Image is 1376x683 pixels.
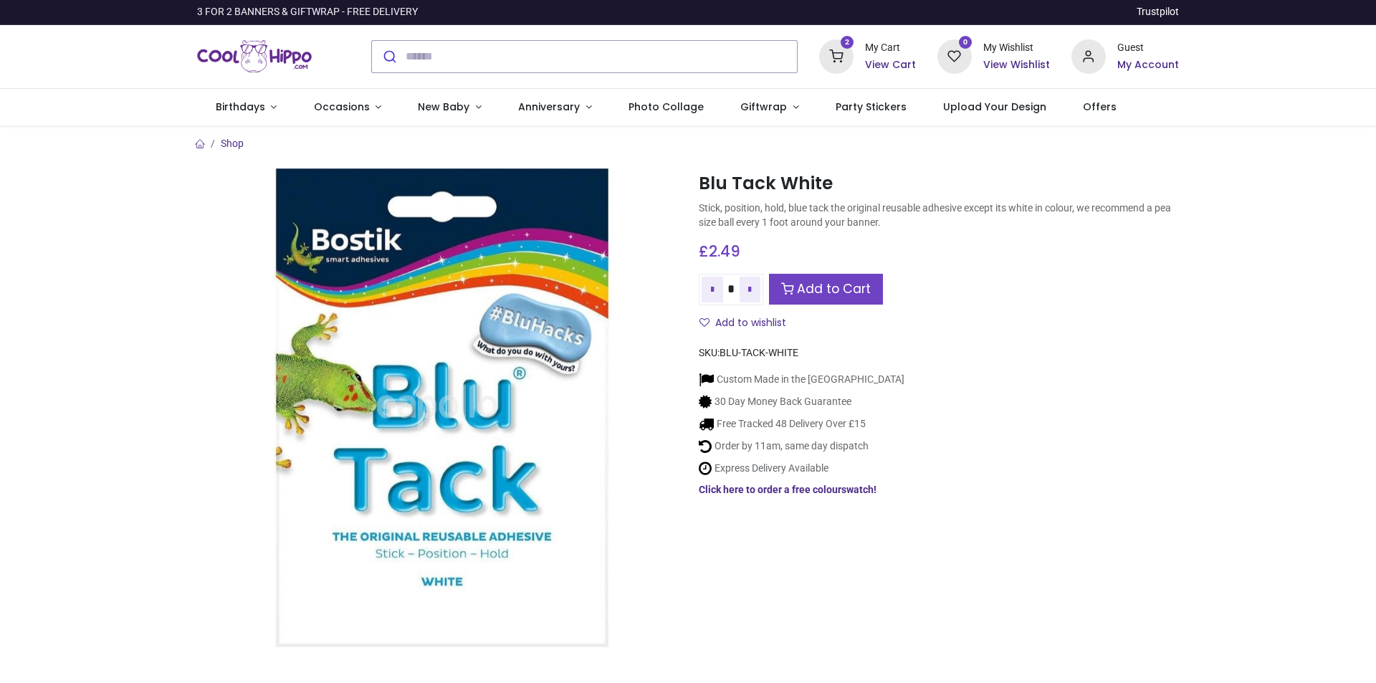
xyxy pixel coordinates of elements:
[699,241,740,262] span: £
[699,416,904,431] li: Free Tracked 48 Delivery Over £15
[699,311,798,335] button: Add to wishlistAdd to wishlist
[699,484,841,495] a: Click here to order a free colour
[740,100,787,114] span: Giftwrap
[699,461,904,476] li: Express Delivery Available
[699,372,904,387] li: Custom Made in the [GEOGRAPHIC_DATA]
[197,5,418,19] div: 3 FOR 2 BANNERS & GIFTWRAP - FREE DELIVERY
[400,89,500,126] a: New Baby
[699,439,904,454] li: Order by 11am, same day dispatch
[500,89,610,126] a: Anniversary
[197,37,312,77] img: Cool Hippo
[1083,100,1117,114] span: Offers
[943,100,1046,114] span: Upload Your Design
[418,100,469,114] span: New Baby
[372,41,406,72] button: Submit
[836,100,907,114] span: Party Stickers
[1117,41,1179,55] div: Guest
[197,89,295,126] a: Birthdays
[720,347,798,358] span: BLU-TACK-WHITE
[819,49,854,61] a: 2
[722,89,817,126] a: Giftwrap
[518,100,580,114] span: Anniversary
[699,346,1179,360] div: SKU:
[769,274,883,305] a: Add to Cart
[702,277,723,302] a: Remove one
[740,277,761,302] a: Add one
[197,37,312,77] a: Logo of Cool Hippo
[983,58,1050,72] a: View Wishlist
[841,484,874,495] a: swatch
[874,484,876,495] a: !
[1137,5,1179,19] a: Trustpilot
[841,36,854,49] sup: 2
[295,89,400,126] a: Occasions
[959,36,973,49] sup: 0
[709,241,740,262] span: 2.49
[629,100,704,114] span: Photo Collage
[699,201,1179,229] p: Stick, position, hold, blue tack the original reusable adhesive except its white in colour, we re...
[197,168,677,649] img: Blu Tack White
[314,100,370,114] span: Occasions
[983,41,1050,55] div: My Wishlist
[699,171,1179,196] h1: Blu Tack White
[865,41,916,55] div: My Cart
[221,138,244,149] a: Shop
[216,100,265,114] span: Birthdays
[699,394,904,409] li: 30 Day Money Back Guarantee
[1117,58,1179,72] a: My Account
[865,58,916,72] a: View Cart
[937,49,972,61] a: 0
[699,317,709,328] i: Add to wishlist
